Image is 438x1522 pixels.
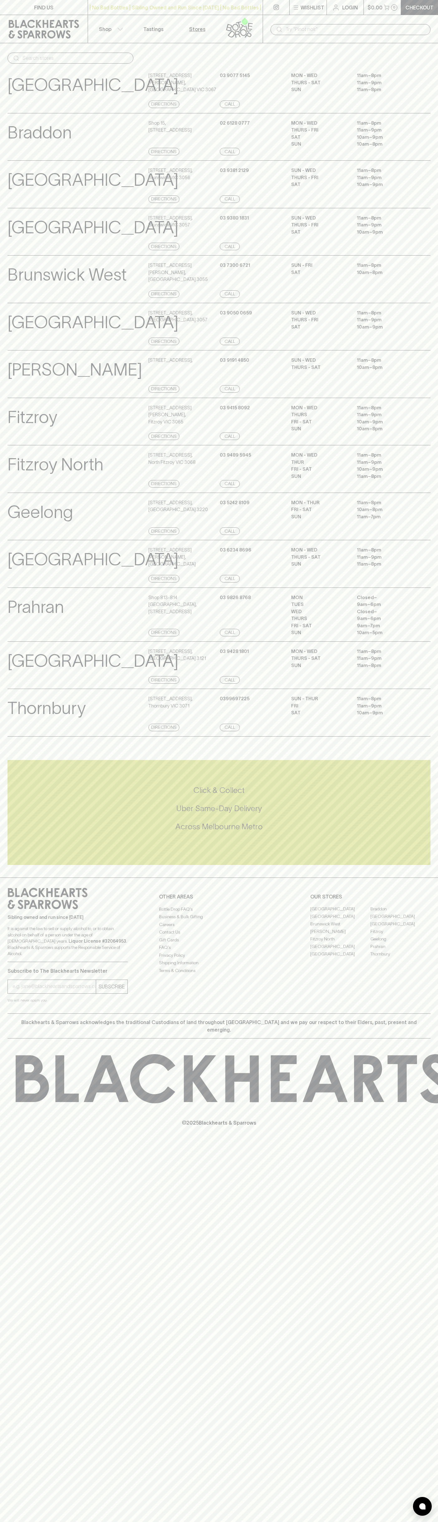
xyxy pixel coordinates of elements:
[148,499,208,513] p: [STREET_ADDRESS] , [GEOGRAPHIC_DATA] 3220
[8,499,73,525] p: Geelong
[148,290,179,298] a: Directions
[357,506,413,513] p: 10am – 8pm
[357,262,413,269] p: 11am – 8pm
[357,615,413,622] p: 9am – 6pm
[148,243,179,250] a: Directions
[291,594,348,601] p: MON
[357,134,413,141] p: 10am – 9pm
[8,997,128,1003] p: We will never spam you
[291,709,348,717] p: Sat
[357,499,413,506] p: 11am – 8pm
[291,473,348,480] p: SUN
[357,181,413,188] p: 10am – 9pm
[159,936,279,944] a: Gift Cards
[148,309,208,324] p: [STREET_ADDRESS] , [GEOGRAPHIC_DATA] 3057
[357,72,413,79] p: 11am – 8pm
[357,629,413,636] p: 10am – 5pm
[357,513,413,520] p: 11am – 7pm
[291,506,348,513] p: FRI - SAT
[220,195,240,203] a: Call
[220,290,240,298] a: Call
[291,499,348,506] p: MON - THUR
[8,594,64,620] p: Prahran
[291,615,348,622] p: THURS
[220,338,240,345] a: Call
[148,404,218,426] p: [STREET_ADDRESS][PERSON_NAME] , Fitzroy VIC 3065
[357,425,413,432] p: 10am – 8pm
[8,803,430,814] h5: Uber Same-Day Delivery
[159,959,279,967] a: Shipping Information
[357,594,413,601] p: Closed –
[357,561,413,568] p: 11am – 8pm
[13,981,96,991] input: e.g. jane@blackheartsandsparrows.com.au
[291,452,348,459] p: MON - WED
[291,418,348,426] p: FRI - SAT
[357,215,413,222] p: 11am – 8pm
[370,943,430,950] a: Prahran
[8,452,103,478] p: Fitzroy North
[357,404,413,412] p: 11am – 8pm
[291,425,348,432] p: SUN
[220,243,240,250] a: Call
[220,385,240,393] a: Call
[148,546,218,568] p: [STREET_ADDRESS][PERSON_NAME] , [GEOGRAPHIC_DATA]
[370,935,430,943] a: Geelong
[291,655,348,662] p: THURS - SAT
[368,4,383,11] p: $0.00
[310,905,370,913] a: [GEOGRAPHIC_DATA]
[8,925,128,957] p: It is against the law to sell or supply alcohol to, or to obtain alcohol on behalf of a person un...
[220,72,250,79] p: 03 9077 5145
[8,914,128,920] p: Sibling owned and run since [DATE]
[148,432,179,440] a: Directions
[310,928,370,935] a: [PERSON_NAME]
[357,418,413,426] p: 10am – 9pm
[159,967,279,974] a: Terms & Conditions
[357,452,413,459] p: 11am – 8pm
[357,127,413,134] p: 11am – 9pm
[291,215,348,222] p: SUN - WED
[405,4,434,11] p: Checkout
[291,174,348,181] p: THURS - FRI
[8,120,72,146] p: Braddon
[357,648,413,655] p: 11am – 8pm
[291,601,348,608] p: TUES
[159,944,279,951] a: FAQ's
[291,622,348,629] p: FRI - SAT
[8,546,178,572] p: [GEOGRAPHIC_DATA]
[291,229,348,236] p: SAT
[357,655,413,662] p: 11am – 9pm
[357,86,413,93] p: 11am – 8pm
[357,546,413,554] p: 11am – 8pm
[220,594,251,601] p: 03 9826 8768
[291,357,348,364] p: SUN - WED
[291,546,348,554] p: MON - WED
[8,967,128,975] p: Subscribe to The Blackhearts Newsletter
[148,195,179,203] a: Directions
[148,72,218,93] p: [STREET_ADDRESS][PERSON_NAME] , [GEOGRAPHIC_DATA] VIC 3067
[310,920,370,928] a: Brunswick West
[220,120,250,127] p: 02 6128 0777
[357,324,413,331] p: 10am – 9pm
[357,466,413,473] p: 10am – 9pm
[357,411,413,418] p: 11am – 9pm
[370,905,430,913] a: Braddon
[357,120,413,127] p: 11am – 8pm
[291,554,348,561] p: THURS - SAT
[148,648,206,662] p: [STREET_ADDRESS] , [GEOGRAPHIC_DATA] 3121
[310,943,370,950] a: [GEOGRAPHIC_DATA]
[220,527,240,535] a: Call
[8,357,142,383] p: [PERSON_NAME]
[291,309,348,317] p: SUN - WED
[393,6,395,9] p: 0
[148,262,218,283] p: [STREET_ADDRESS][PERSON_NAME] , [GEOGRAPHIC_DATA] 3055
[148,167,193,181] p: [STREET_ADDRESS] , Brunswick VIC 3056
[220,262,250,269] p: 03 7300 6721
[370,950,430,958] a: Thornbury
[291,702,348,710] p: Fri
[291,79,348,86] p: THURS - SAT
[357,473,413,480] p: 11am – 8pm
[357,269,413,276] p: 10am – 8pm
[291,127,348,134] p: THURS - FRI
[357,662,413,669] p: 11am – 8pm
[220,101,240,108] a: Call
